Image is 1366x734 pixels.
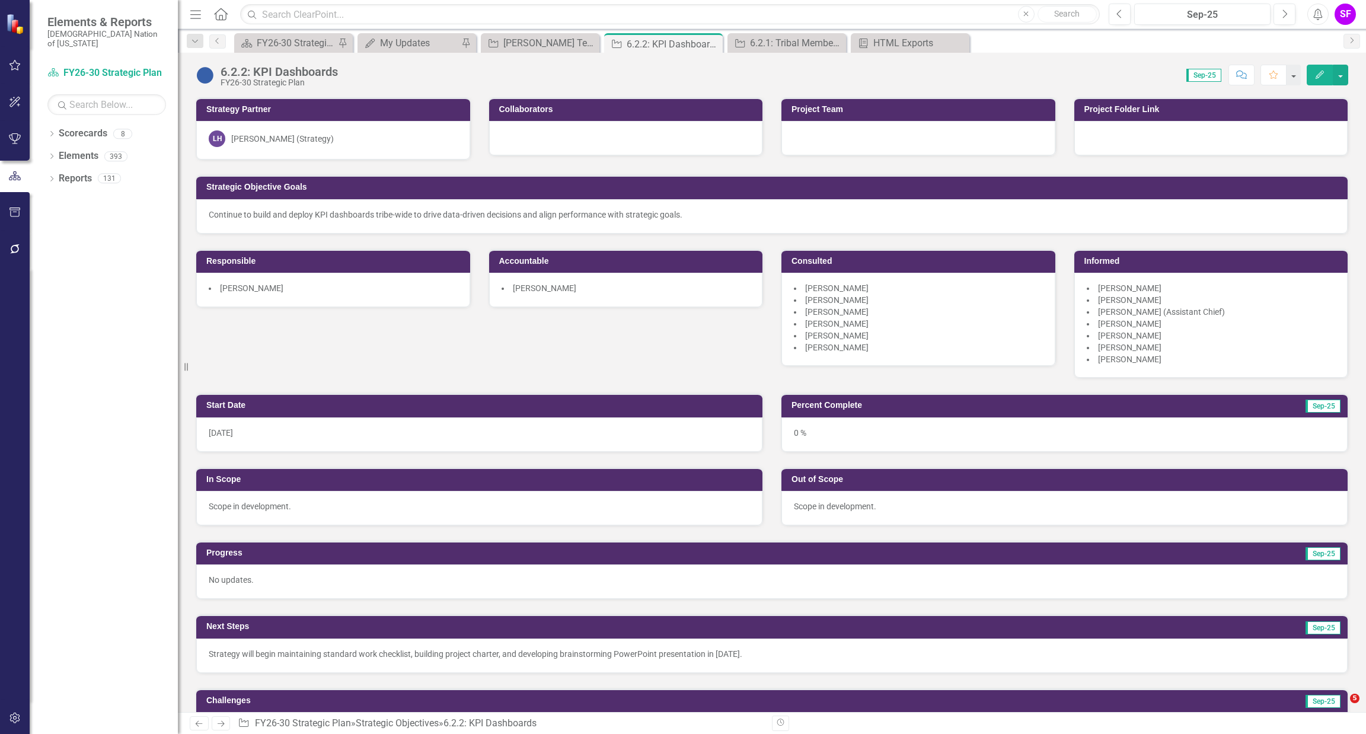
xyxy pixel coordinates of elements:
div: 6.2.2: KPI Dashboards [443,717,537,729]
span: Sep-25 [1306,547,1341,560]
span: [PERSON_NAME] [220,283,283,293]
span: [PERSON_NAME] [805,283,869,293]
div: FY26-30 Strategic Plan [221,78,338,87]
span: Elements & Reports [47,15,166,29]
button: Search [1038,6,1097,23]
div: Sep-25 [1138,8,1266,22]
h3: In Scope [206,475,757,484]
span: [PERSON_NAME] [1098,295,1161,305]
h3: Percent Complete [791,401,1156,410]
div: 8 [113,129,132,139]
div: FY26-30 Strategic Plan [257,36,335,50]
div: 6.2.2: KPI Dashboards [221,65,338,78]
a: Reports [59,172,92,186]
span: 5 [1350,694,1359,703]
h3: Project Team [791,105,1049,114]
div: [PERSON_NAME] (Strategy) [231,133,334,145]
div: 6.2.2: KPI Dashboards [627,37,720,52]
span: Sep-25 [1186,69,1221,82]
a: HTML Exports [854,36,966,50]
button: Sep-25 [1134,4,1271,25]
span: [PERSON_NAME] [1098,331,1161,340]
div: LH [209,130,225,147]
span: [PERSON_NAME] [805,295,869,305]
a: Elements [59,149,98,163]
span: [PERSON_NAME] [805,307,869,317]
div: » » [238,717,763,730]
span: [PERSON_NAME] [1098,355,1161,364]
p: Scope in development. [209,500,750,512]
span: [PERSON_NAME] [1098,283,1161,293]
img: ClearPoint Strategy [6,14,27,34]
a: My Updates [360,36,458,50]
div: 6.2.1: Tribal Member Census [750,36,843,50]
a: 6.2.1: Tribal Member Census [730,36,843,50]
span: [PERSON_NAME] [1098,319,1161,328]
div: HTML Exports [873,36,966,50]
a: Strategic Objectives [356,717,439,729]
a: Scorecards [59,127,107,141]
span: [DATE] [209,428,233,438]
h3: Informed [1084,257,1342,266]
h3: Out of Scope [791,475,1342,484]
div: [PERSON_NAME] Team's SOs [503,36,596,50]
p: Scope in development. [794,500,1335,512]
iframe: Intercom live chat [1326,694,1354,722]
span: [PERSON_NAME] [805,343,869,352]
h3: Collaborators [499,105,757,114]
span: [PERSON_NAME] [805,331,869,340]
span: [PERSON_NAME] [513,283,576,293]
span: Sep-25 [1306,695,1341,708]
p: Strategy will begin maintaining standard work checklist, building project charter, and developing... [209,648,1335,660]
input: Search ClearPoint... [240,4,1100,25]
h3: Progress [206,548,773,557]
div: 0 % [781,417,1348,452]
h3: Strategy Partner [206,105,464,114]
span: Search [1054,9,1080,18]
h3: Project Folder Link [1084,105,1342,114]
div: 393 [104,151,127,161]
input: Search Below... [47,94,166,115]
span: [PERSON_NAME] [805,319,869,328]
span: [PERSON_NAME] [1098,343,1161,352]
h3: Start Date [206,401,757,410]
a: FY26-30 Strategic Plan [47,66,166,80]
h3: Strategic Objective Goals [206,183,1342,192]
img: Not Started [196,66,215,85]
h3: Responsible [206,257,464,266]
p: No updates. [209,574,1335,586]
a: FY26-30 Strategic Plan [237,36,335,50]
h3: Accountable [499,257,757,266]
button: SF [1335,4,1356,25]
h3: Next Steps [206,622,822,631]
p: Continue to build and deploy KPI dashboards tribe-wide to drive data-driven decisions and align p... [209,209,1335,221]
a: [PERSON_NAME] Team's SOs [484,36,596,50]
h3: Consulted [791,257,1049,266]
h3: Challenges [206,696,831,705]
small: [DEMOGRAPHIC_DATA] Nation of [US_STATE] [47,29,166,49]
div: My Updates [380,36,458,50]
span: Sep-25 [1306,400,1341,413]
a: FY26-30 Strategic Plan [255,717,351,729]
span: [PERSON_NAME] (Assistant Chief) [1098,307,1225,317]
div: 131 [98,174,121,184]
span: Sep-25 [1306,621,1341,634]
